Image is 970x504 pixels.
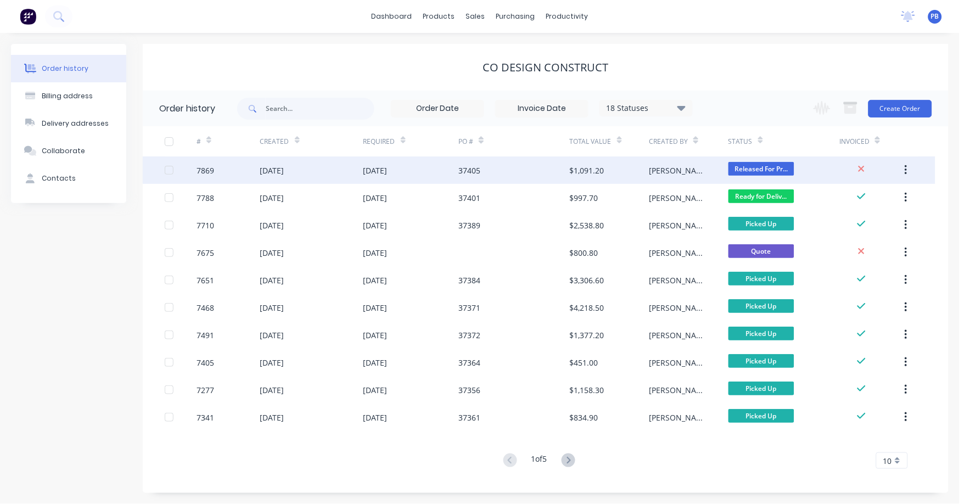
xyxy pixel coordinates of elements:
[541,8,594,25] div: productivity
[458,384,480,396] div: 37356
[363,329,388,341] div: [DATE]
[11,55,126,82] button: Order history
[260,137,289,147] div: Created
[649,192,707,204] div: [PERSON_NAME]
[260,329,284,341] div: [DATE]
[363,384,388,396] div: [DATE]
[197,412,214,423] div: 7341
[260,275,284,286] div: [DATE]
[883,455,892,467] span: 10
[363,247,388,259] div: [DATE]
[42,119,109,128] div: Delivery addresses
[496,100,588,117] input: Invoice Date
[197,137,201,147] div: #
[197,357,214,368] div: 7405
[649,165,707,176] div: [PERSON_NAME]
[570,137,612,147] div: Total Value
[363,165,388,176] div: [DATE]
[649,247,707,259] div: [PERSON_NAME]
[728,217,794,231] span: Picked Up
[260,412,284,423] div: [DATE]
[649,220,707,231] div: [PERSON_NAME]
[197,329,214,341] div: 7491
[570,192,598,204] div: $997.70
[649,126,728,156] div: Created By
[458,275,480,286] div: 37384
[728,189,794,203] span: Ready for Deliv...
[728,272,794,285] span: Picked Up
[649,412,707,423] div: [PERSON_NAME]
[458,165,480,176] div: 37405
[728,382,794,395] span: Picked Up
[11,165,126,192] button: Contacts
[197,275,214,286] div: 7651
[649,357,707,368] div: [PERSON_NAME]
[42,146,85,156] div: Collaborate
[366,8,418,25] a: dashboard
[570,384,604,396] div: $1,158.30
[197,384,214,396] div: 7277
[491,8,541,25] div: purchasing
[728,299,794,313] span: Picked Up
[260,247,284,259] div: [DATE]
[260,192,284,204] div: [DATE]
[728,327,794,340] span: Picked Up
[11,82,126,110] button: Billing address
[483,61,609,74] div: Co Design Construct
[363,412,388,423] div: [DATE]
[868,100,932,117] button: Create Order
[728,162,794,176] span: Released For Pr...
[531,453,547,469] div: 1 of 5
[728,409,794,423] span: Picked Up
[260,165,284,176] div: [DATE]
[458,137,473,147] div: PO #
[931,12,939,21] span: PB
[839,126,903,156] div: Invoiced
[458,302,480,313] div: 37371
[570,220,604,231] div: $2,538.80
[197,220,214,231] div: 7710
[728,137,753,147] div: Status
[363,126,459,156] div: Required
[11,137,126,165] button: Collaborate
[260,126,363,156] div: Created
[197,126,260,156] div: #
[728,126,839,156] div: Status
[458,126,569,156] div: PO #
[649,384,707,396] div: [PERSON_NAME]
[570,412,598,423] div: $834.90
[260,384,284,396] div: [DATE]
[649,275,707,286] div: [PERSON_NAME]
[363,275,388,286] div: [DATE]
[363,357,388,368] div: [DATE]
[570,302,604,313] div: $4,218.50
[570,357,598,368] div: $451.00
[363,192,388,204] div: [DATE]
[570,247,598,259] div: $800.80
[363,302,388,313] div: [DATE]
[649,137,688,147] div: Created By
[197,302,214,313] div: 7468
[570,126,649,156] div: Total Value
[458,192,480,204] div: 37401
[458,329,480,341] div: 37372
[839,137,870,147] div: Invoiced
[570,165,604,176] div: $1,091.20
[391,100,484,117] input: Order Date
[42,91,93,101] div: Billing address
[42,173,76,183] div: Contacts
[570,275,604,286] div: $3,306.60
[20,8,36,25] img: Factory
[728,244,794,258] span: Quote
[197,165,214,176] div: 7869
[649,302,707,313] div: [PERSON_NAME]
[649,329,707,341] div: [PERSON_NAME]
[266,98,374,120] input: Search...
[363,137,395,147] div: Required
[260,357,284,368] div: [DATE]
[458,220,480,231] div: 37389
[461,8,491,25] div: sales
[42,64,88,74] div: Order history
[418,8,461,25] div: products
[570,329,604,341] div: $1,377.20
